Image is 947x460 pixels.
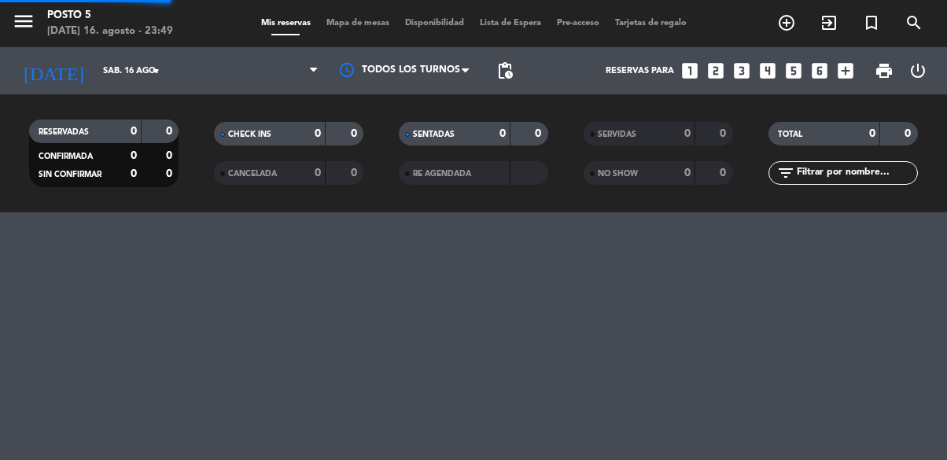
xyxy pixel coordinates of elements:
i: filter_list [776,164,795,182]
strong: 0 [720,167,729,178]
i: looks_3 [731,61,752,81]
strong: 0 [535,128,544,139]
span: print [875,61,894,80]
i: turned_in_not [862,13,881,32]
span: SERVIDAS [598,131,636,138]
strong: 0 [131,168,137,179]
span: CANCELADA [228,170,277,178]
i: add_circle_outline [777,13,796,32]
strong: 0 [131,150,137,161]
strong: 0 [166,168,175,179]
strong: 0 [720,128,729,139]
div: LOG OUT [901,47,935,94]
div: [DATE] 16. agosto - 23:49 [47,24,173,39]
i: arrow_drop_down [146,61,165,80]
strong: 0 [869,128,875,139]
span: Disponibilidad [397,19,472,28]
i: search [905,13,923,32]
span: TOTAL [778,131,802,138]
i: menu [12,9,35,33]
span: Tarjetas de regalo [607,19,695,28]
span: pending_actions [496,61,514,80]
i: power_settings_new [908,61,927,80]
strong: 0 [131,126,137,137]
strong: 0 [315,167,321,178]
input: Filtrar por nombre... [795,164,917,182]
span: Mapa de mesas [319,19,397,28]
i: add_box [835,61,856,81]
span: Reservas para [606,66,674,76]
strong: 0 [166,126,175,137]
div: Posto 5 [47,8,173,24]
strong: 0 [684,167,691,178]
i: looks_two [706,61,726,81]
button: menu [12,9,35,39]
span: SIN CONFIRMAR [39,171,101,178]
i: exit_to_app [820,13,838,32]
span: NO SHOW [598,170,638,178]
strong: 0 [499,128,506,139]
strong: 0 [166,150,175,161]
i: looks_6 [809,61,830,81]
span: CHECK INS [228,131,271,138]
i: looks_one [680,61,700,81]
span: RESERVADAS [39,128,89,136]
strong: 0 [684,128,691,139]
span: RE AGENDADA [413,170,471,178]
span: CONFIRMADA [39,153,93,160]
span: SENTADAS [413,131,455,138]
span: Lista de Espera [472,19,549,28]
span: Pre-acceso [549,19,607,28]
i: looks_5 [783,61,804,81]
strong: 0 [351,167,360,178]
span: Mis reservas [253,19,319,28]
strong: 0 [315,128,321,139]
strong: 0 [905,128,914,139]
i: looks_4 [757,61,778,81]
strong: 0 [351,128,360,139]
i: [DATE] [12,53,95,88]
